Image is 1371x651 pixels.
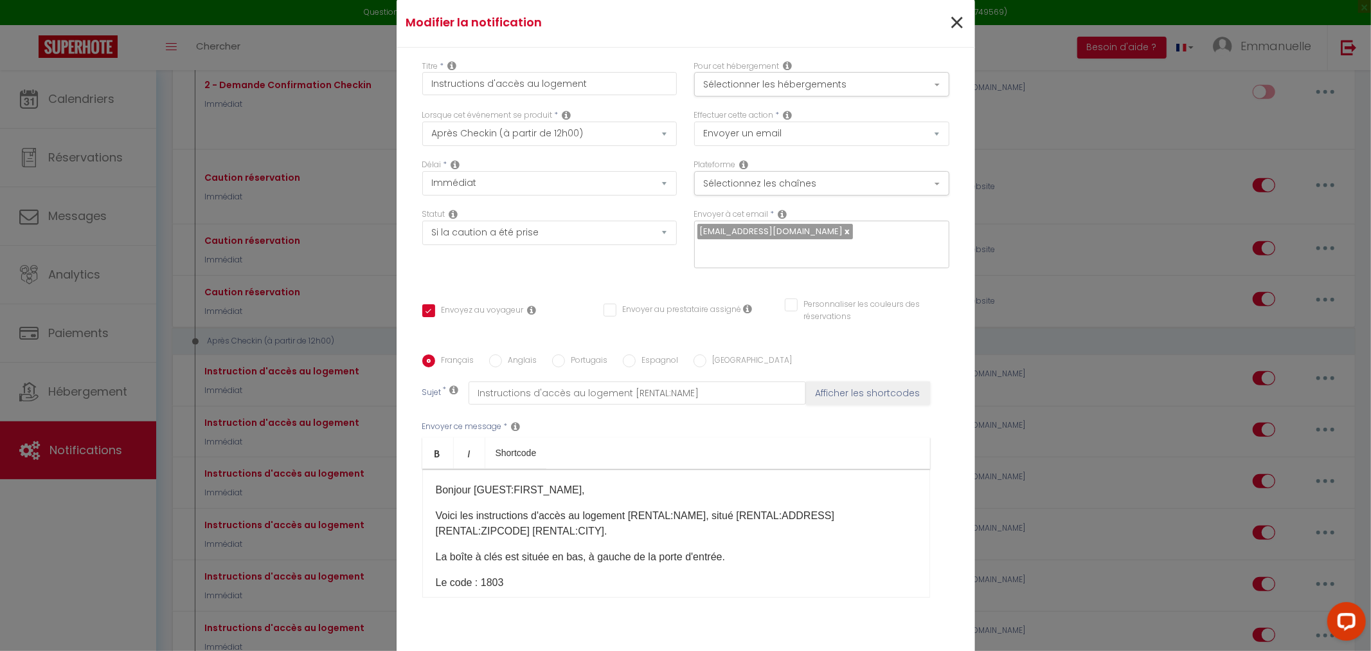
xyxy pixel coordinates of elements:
[449,209,458,219] i: Booking status
[422,159,442,171] label: Délai
[448,60,457,71] i: Title
[565,354,608,369] label: Portugais
[636,354,679,369] label: Espagnol
[562,110,571,120] i: Event Occur
[422,60,438,73] label: Titre
[435,304,524,318] label: Envoyez au voyageur
[700,225,843,237] span: [EMAIL_ADDRESS][DOMAIN_NAME]
[451,160,460,170] i: Action Time
[422,421,502,433] label: Envoyer ce message
[806,381,930,405] button: Afficher les shortcodes
[436,575,917,591] p: Le code : 1803
[694,171,949,196] button: Sélectionnez les chaînes
[694,159,736,171] label: Plateforme
[784,110,793,120] i: Action Type
[436,549,917,565] p: La boîte à clés est située en bas, à gauche de la porte d'entrée.
[406,14,773,32] h4: Modifier la notification
[436,508,917,539] p: Voici les instructions d'accès au logement [RENTAL:NAME], situé [RENTAL:ADDRESS] [RENTAL:ZIPCODE]...
[422,437,454,468] a: Bold
[422,109,553,122] label: Lorsque cet événement se produit
[528,305,537,315] i: Envoyer au voyageur
[436,482,917,498] p: Bonjour [GUEST:FIRST_NAME]​,
[485,437,547,468] a: Shortcode
[422,387,442,400] label: Sujet
[1317,597,1371,651] iframe: LiveChat chat widget
[512,421,521,432] i: Message
[949,4,965,42] span: ×
[454,437,485,468] a: Italic
[422,208,445,221] label: Statut
[450,385,459,395] i: Subject
[784,60,793,71] i: This Rental
[694,109,774,122] label: Effectuer cette action
[694,60,780,73] label: Pour cet hébergement
[740,160,749,170] i: Action Channel
[435,354,474,369] label: Français
[502,354,537,369] label: Anglais
[949,10,965,37] button: Close
[694,208,769,221] label: Envoyer à cet email
[744,304,753,314] i: Envoyer au prestataire si il est assigné
[694,72,949,96] button: Sélectionner les hébergements
[778,209,787,219] i: Recipient
[706,354,793,369] label: [GEOGRAPHIC_DATA]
